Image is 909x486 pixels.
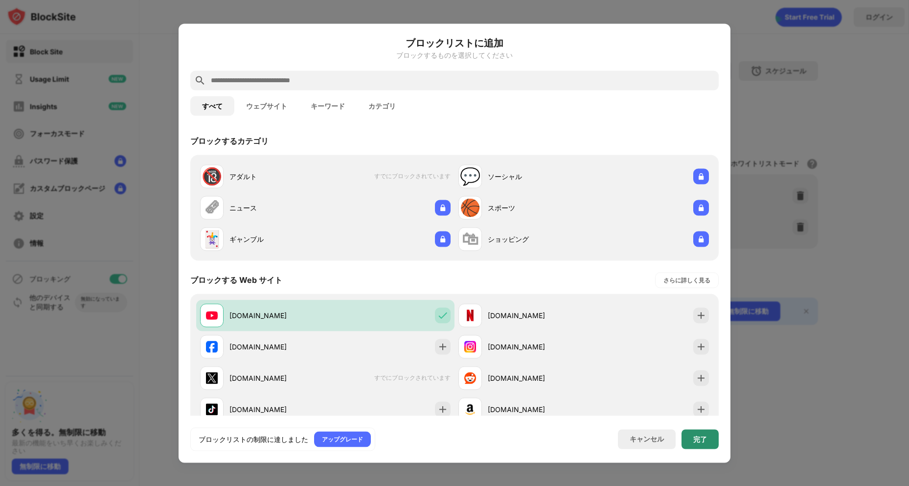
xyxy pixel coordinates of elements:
[462,229,478,249] div: 🛍
[464,341,476,352] img: favicons
[663,275,710,285] div: さらに詳しく見る
[190,136,269,146] div: ブロックするカテゴリ
[190,35,719,50] h6: ブロックリストに追加
[206,341,218,352] img: favicons
[464,372,476,384] img: favicons
[199,434,308,444] div: ブロックリストの制限に達しました
[190,96,234,116] button: すべて
[460,198,480,218] div: 🏀
[190,275,282,285] div: ブロックする Web サイト
[488,310,584,321] div: [DOMAIN_NAME]
[299,96,357,116] button: キーワード
[488,373,584,383] div: [DOMAIN_NAME]
[234,96,299,116] button: ウェブサイト
[357,96,408,116] button: カテゴリ
[488,342,584,352] div: [DOMAIN_NAME]
[374,374,451,382] span: すでにブロックされています
[229,310,325,321] div: [DOMAIN_NAME]
[693,435,707,443] div: 完了
[206,403,218,415] img: favicons
[488,203,584,213] div: スポーツ
[202,229,222,249] div: 🃏
[460,166,480,186] div: 💬
[229,203,325,213] div: ニュース
[190,51,719,59] div: ブロックするものを選択してください
[464,403,476,415] img: favicons
[206,372,218,384] img: favicons
[464,309,476,321] img: favicons
[194,74,206,86] img: search.svg
[374,172,451,181] span: すでにブロックされています
[488,404,584,415] div: [DOMAIN_NAME]
[322,434,363,444] div: アップグレード
[488,234,584,244] div: ショッピング
[229,342,325,352] div: [DOMAIN_NAME]
[488,171,584,182] div: ソーシャル
[229,373,325,383] div: [DOMAIN_NAME]
[202,166,222,186] div: 🔞
[229,404,325,415] div: [DOMAIN_NAME]
[204,198,220,218] div: 🗞
[229,171,325,182] div: アダルト
[229,234,325,244] div: ギャンブル
[206,309,218,321] img: favicons
[630,435,664,444] div: キャンセル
